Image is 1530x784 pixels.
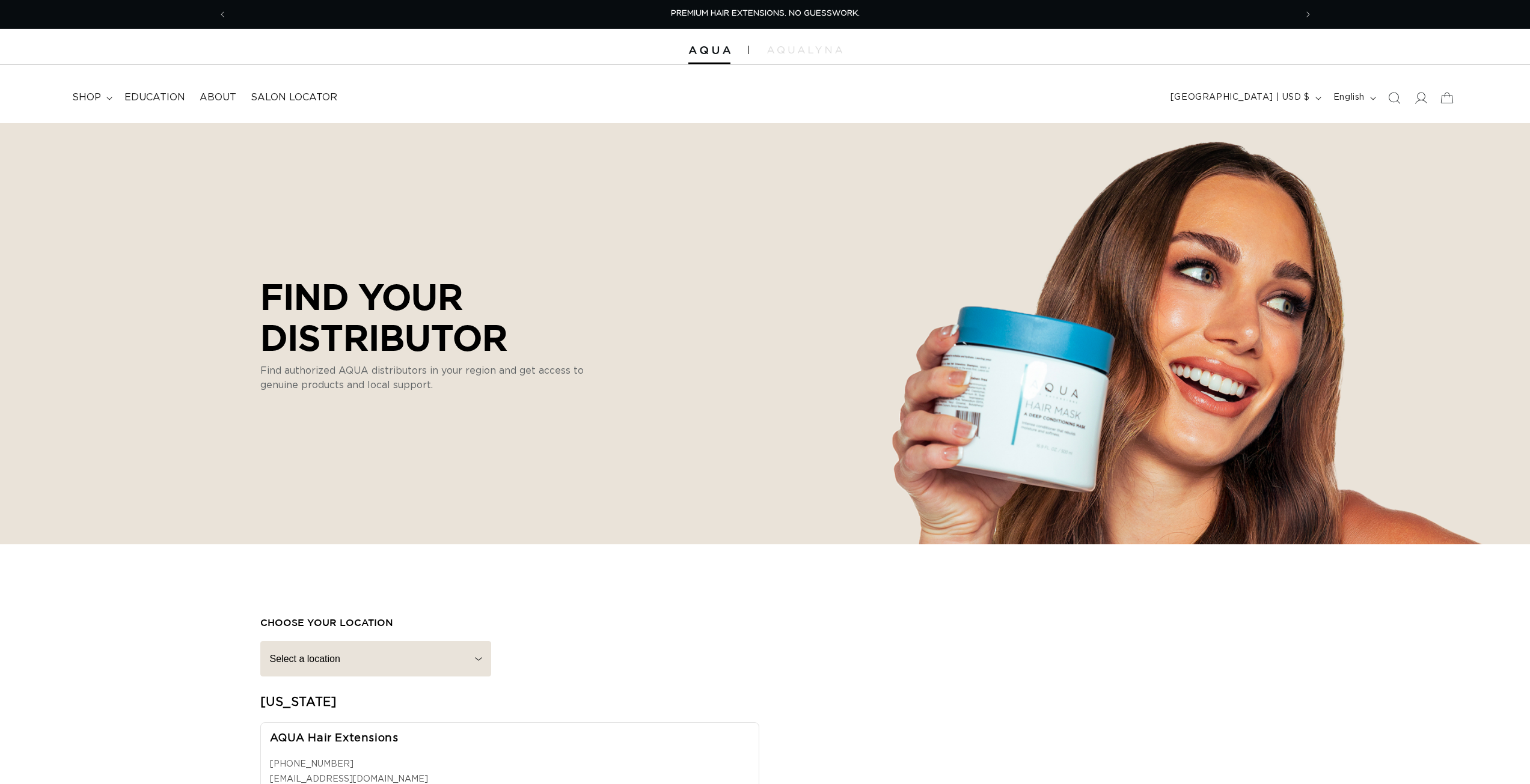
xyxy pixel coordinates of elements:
[251,91,337,104] span: Salon Locator
[671,10,860,17] span: PREMIUM HAIR EXTENSIONS. NO GUESSWORK.
[260,694,1270,716] h2: [US_STATE]
[1163,87,1326,109] button: [GEOGRAPHIC_DATA] | USD $
[270,760,353,768] a: [PHONE_NUMBER]
[260,276,591,357] p: FIND YOUR DISTRIBUTOR
[767,46,842,53] img: aqualyna.com
[243,84,344,111] a: Salon Locator
[260,616,1270,629] h3: choose your location
[270,775,428,783] a: [EMAIL_ADDRESS][DOMAIN_NAME]
[209,3,236,26] button: Previous announcement
[200,91,236,104] span: About
[1326,87,1381,109] button: English
[72,91,101,104] span: shop
[1170,91,1310,104] span: [GEOGRAPHIC_DATA] | USD $
[1381,85,1407,111] summary: Search
[270,732,750,746] h3: AQUA Hair Extensions
[260,363,591,392] p: Find authorized AQUA distributors in your region and get access to genuine products and local sup...
[124,91,185,104] span: Education
[117,84,192,111] a: Education
[1333,91,1365,104] span: English
[688,46,730,55] img: Aqua Hair Extensions
[192,84,243,111] a: About
[65,84,117,111] summary: shop
[1295,3,1321,26] button: Next announcement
